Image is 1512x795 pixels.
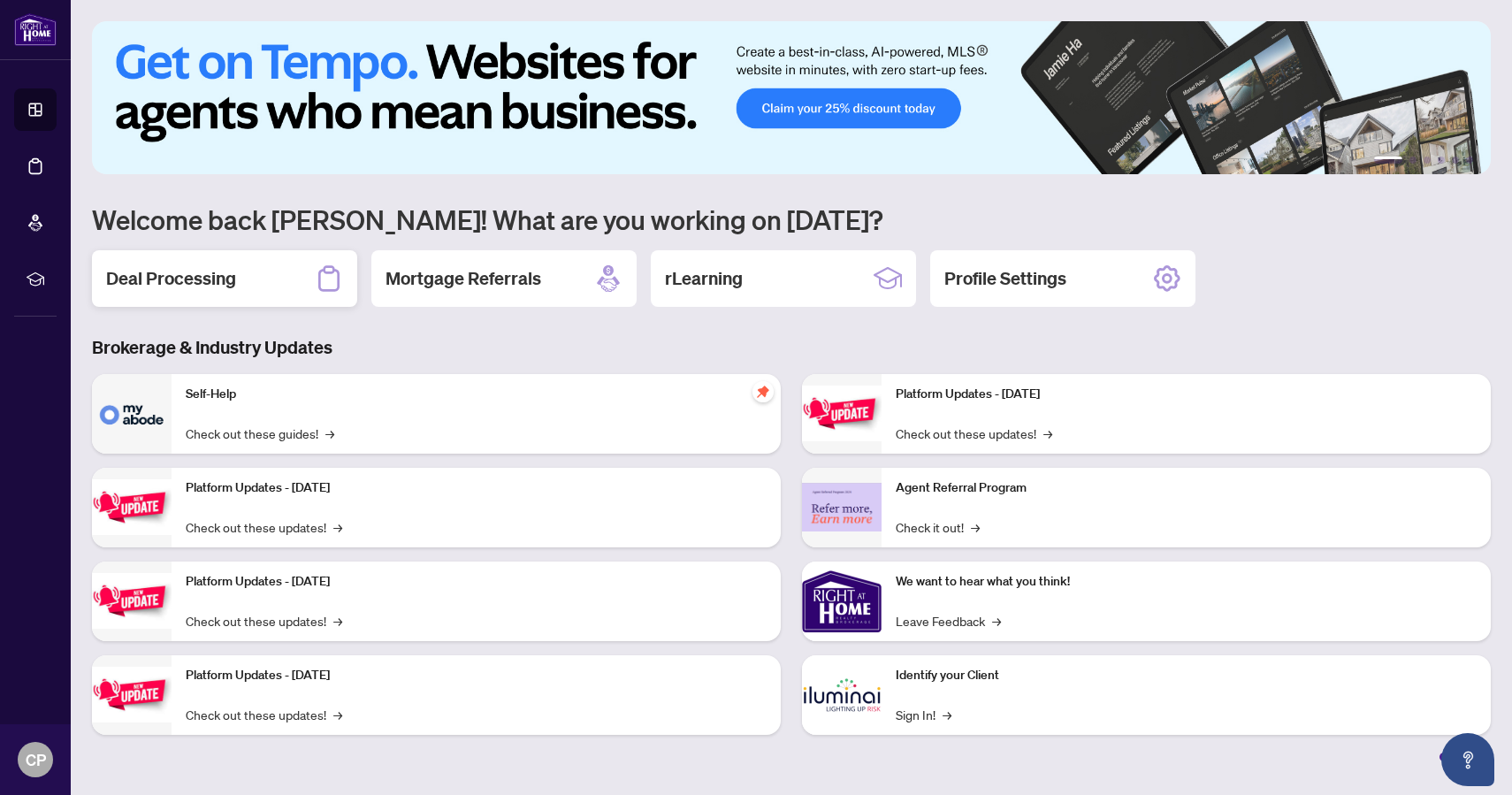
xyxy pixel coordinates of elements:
[943,705,951,724] span: →
[1438,157,1445,164] button: 4
[186,478,767,498] p: Platform Updates - [DATE]
[14,13,57,46] img: logo
[896,478,1477,498] p: Agent Referral Program
[186,666,767,685] p: Platform Updates - [DATE]
[896,572,1477,592] p: We want to hear what you think!
[92,374,172,454] img: Self-Help
[1441,733,1494,786] button: Open asap
[92,21,1491,174] img: Slide 0
[333,611,342,631] span: →
[1424,157,1431,164] button: 3
[92,479,172,535] img: Platform Updates - September 16, 2025
[186,572,767,592] p: Platform Updates - [DATE]
[896,666,1477,685] p: Identify your Client
[802,562,882,641] img: We want to hear what you think!
[802,386,882,441] img: Platform Updates - June 23, 2025
[896,705,951,724] a: Sign In!→
[186,424,334,443] a: Check out these guides!→
[896,611,1001,631] a: Leave Feedback→
[802,483,882,531] img: Agent Referral Program
[1374,157,1402,164] button: 1
[971,517,980,537] span: →
[896,385,1477,404] p: Platform Updates - [DATE]
[92,203,1491,236] h1: Welcome back [PERSON_NAME]! What are you working on [DATE]?
[1043,424,1052,443] span: →
[92,667,172,722] img: Platform Updates - July 8, 2025
[665,266,743,291] h2: rLearning
[92,335,1491,360] h3: Brokerage & Industry Updates
[106,266,236,291] h2: Deal Processing
[1466,157,1473,164] button: 6
[186,611,342,631] a: Check out these updates!→
[896,517,980,537] a: Check it out!→
[333,705,342,724] span: →
[752,381,774,402] span: pushpin
[92,573,172,629] img: Platform Updates - July 21, 2025
[186,517,342,537] a: Check out these updates!→
[186,705,342,724] a: Check out these updates!→
[896,424,1052,443] a: Check out these updates!→
[325,424,334,443] span: →
[1409,157,1417,164] button: 2
[1452,157,1459,164] button: 5
[333,517,342,537] span: →
[992,611,1001,631] span: →
[186,385,767,404] p: Self-Help
[802,655,882,735] img: Identify your Client
[944,266,1066,291] h2: Profile Settings
[386,266,541,291] h2: Mortgage Referrals
[26,747,46,772] span: CP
